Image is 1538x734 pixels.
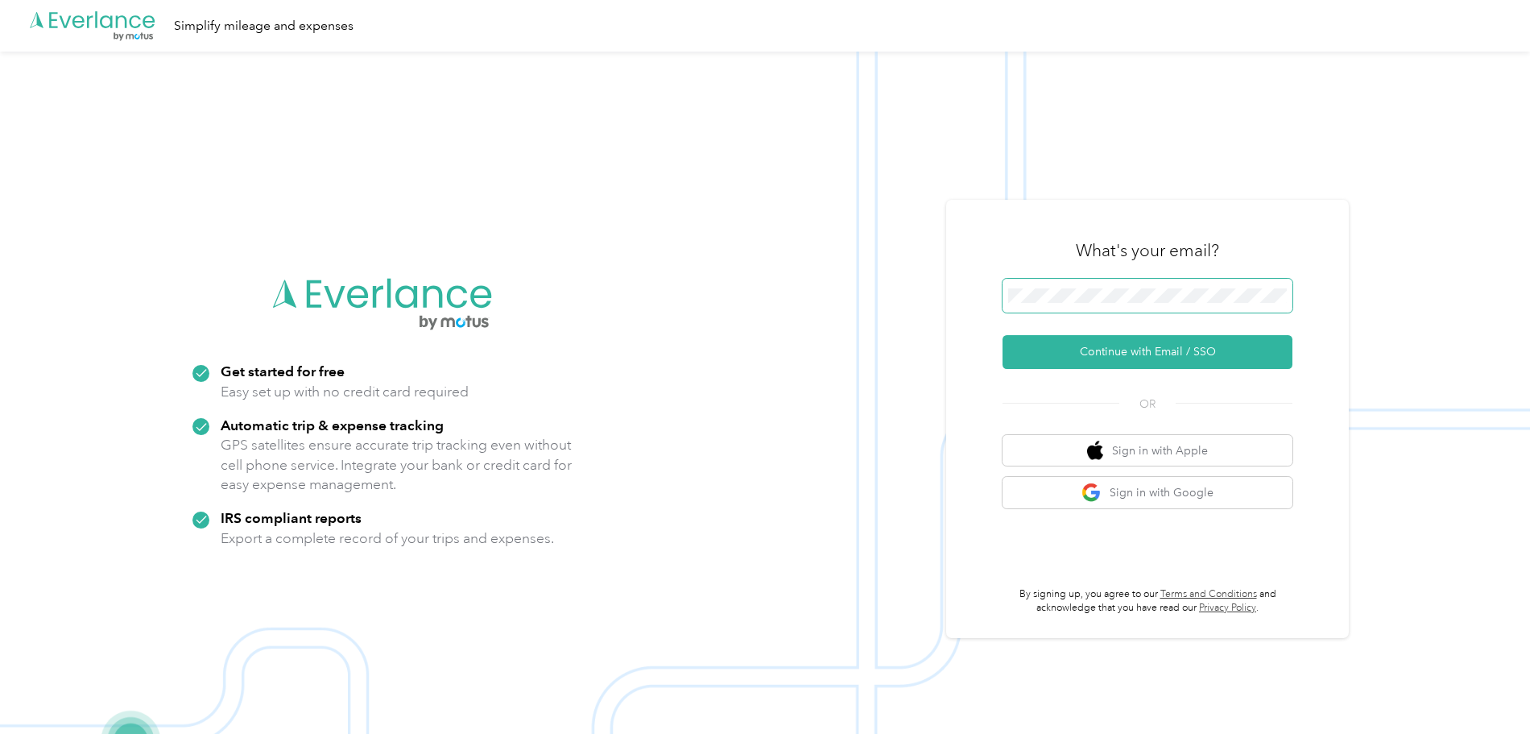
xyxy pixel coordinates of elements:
[1119,396,1176,413] span: OR
[174,16,353,36] div: Simplify mileage and expenses
[1076,239,1219,262] h3: What's your email?
[1003,435,1292,467] button: apple logoSign in with Apple
[1003,477,1292,508] button: google logoSign in with Google
[1087,441,1103,461] img: apple logo
[221,529,554,549] p: Export a complete record of your trips and expenses.
[1003,335,1292,369] button: Continue with Email / SSO
[221,435,573,495] p: GPS satellites ensure accurate trip tracking even without cell phone service. Integrate your bank...
[221,417,444,433] strong: Automatic trip & expense tracking
[1160,588,1257,600] a: Terms and Conditions
[1081,483,1102,503] img: google logo
[221,382,469,402] p: Easy set up with no credit card required
[1199,602,1256,614] a: Privacy Policy
[221,509,362,526] strong: IRS compliant reports
[221,363,345,379] strong: Get started for free
[1003,587,1292,616] p: By signing up, you agree to our and acknowledge that you have read our .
